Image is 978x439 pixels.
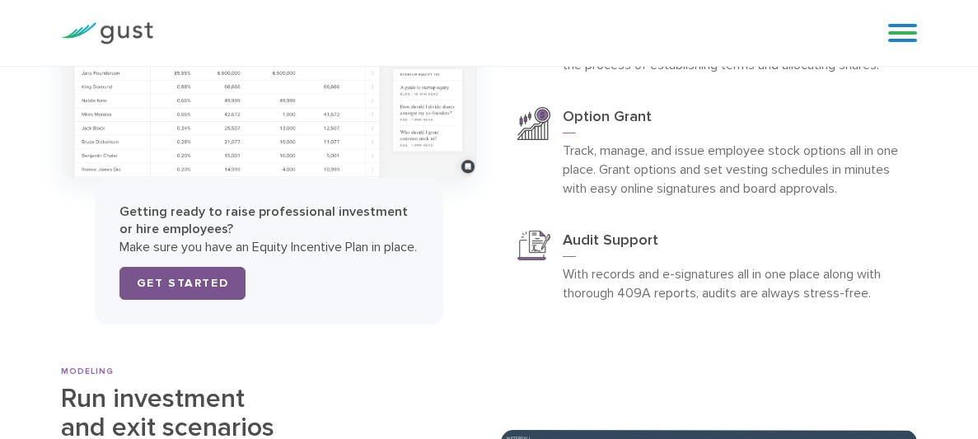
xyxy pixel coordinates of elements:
p: Make sure you have an Equity Incentive Plan in place. [119,203,419,255]
img: Audit Support [517,231,550,260]
img: Gust Logo [61,22,153,44]
h3: Option Grant [563,107,900,133]
img: Grant [517,107,550,140]
h3: Audit Support [563,231,900,257]
p: Track, manage, and issue employee stock options all in one place. Grant options and set vesting s... [563,141,900,198]
p: With records and e-signatures all in one place along with thorough 409A reports, audits are alway... [563,264,900,302]
strong: Getting ready to raise professional investment or hire employees? [119,203,408,236]
a: Get Started [119,267,246,300]
div: MODELING [61,366,476,378]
